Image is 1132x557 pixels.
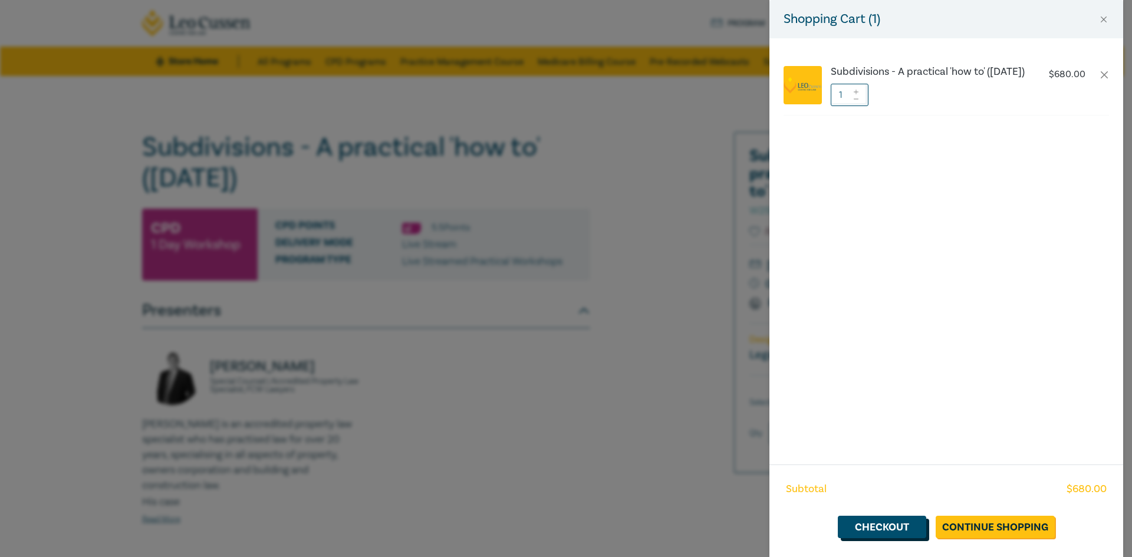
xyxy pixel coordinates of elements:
h5: Shopping Cart ( 1 ) [784,9,880,29]
a: Subdivisions - A practical 'how to' ([DATE]) [831,66,1026,78]
span: $ 680.00 [1067,482,1107,497]
button: Close [1098,14,1109,25]
img: logo.png [784,77,822,94]
input: 1 [831,84,868,106]
a: Continue Shopping [936,516,1055,538]
span: Subtotal [786,482,827,497]
p: $ 680.00 [1049,69,1085,80]
a: Checkout [838,516,926,538]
